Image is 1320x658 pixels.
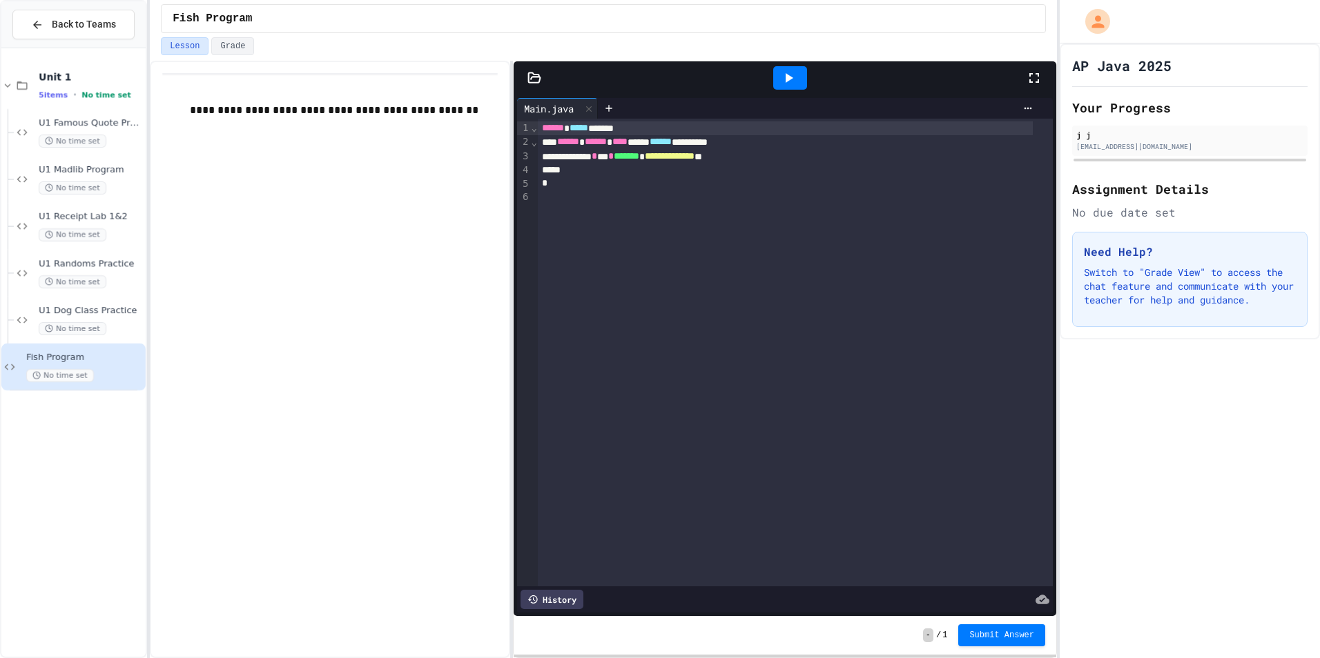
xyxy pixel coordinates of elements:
[1072,98,1308,117] h2: Your Progress
[1076,128,1303,141] div: j j
[39,134,106,148] span: No time set
[39,322,106,335] span: No time set
[81,90,131,99] span: No time set
[39,117,143,129] span: U1 Famous Quote Program
[1072,204,1308,221] div: No due date set
[39,71,143,83] span: Unit 1
[517,150,531,163] div: 3
[211,37,254,55] button: Grade
[958,624,1045,646] button: Submit Answer
[73,89,76,100] span: •
[39,164,143,176] span: U1 Madlib Program
[39,305,143,317] span: U1 Dog Class Practice
[517,177,531,191] div: 5
[1072,56,1172,75] h1: AP Java 2025
[942,630,947,641] span: 1
[1084,266,1296,307] p: Switch to "Grade View" to access the chat feature and communicate with your teacher for help and ...
[1084,243,1296,260] h3: Need Help?
[39,181,106,195] span: No time set
[936,630,941,641] span: /
[517,190,531,204] div: 6
[531,122,538,133] span: Fold line
[39,90,68,99] span: 5 items
[969,630,1034,641] span: Submit Answer
[12,10,135,39] button: Back to Teams
[517,101,581,116] div: Main.java
[39,275,106,288] span: No time set
[517,163,531,177] div: 4
[39,258,143,270] span: U1 Randoms Practice
[521,590,583,609] div: History
[39,211,143,223] span: U1 Receipt Lab 1&2
[1076,141,1303,152] div: [EMAIL_ADDRESS][DOMAIN_NAME]
[26,369,94,382] span: No time set
[173,10,252,27] span: Fish Program
[517,121,531,135] div: 1
[1071,6,1114,37] div: My Account
[517,135,531,149] div: 2
[39,228,106,241] span: No time set
[26,352,143,363] span: Fish Program
[1072,179,1308,199] h2: Assignment Details
[531,137,538,148] span: Fold line
[52,17,116,32] span: Back to Teams
[161,37,208,55] button: Lesson
[517,98,598,119] div: Main.java
[923,628,933,642] span: -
